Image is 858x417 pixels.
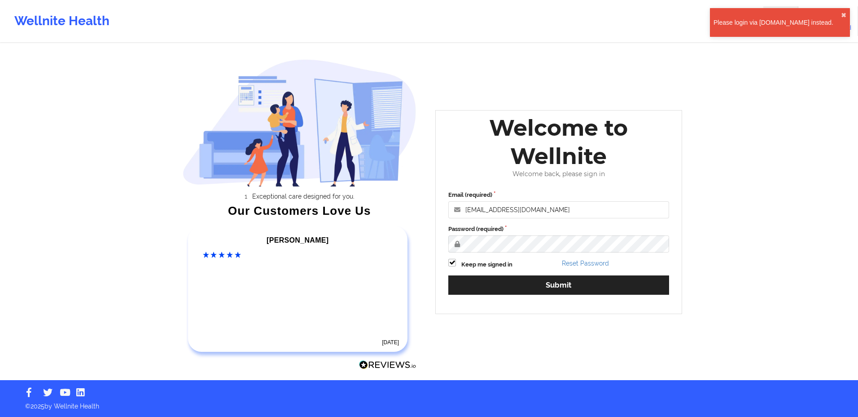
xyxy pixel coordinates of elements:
img: Reviews.io Logo [359,360,416,370]
button: close [841,12,846,19]
label: Password (required) [448,225,669,234]
a: Reset Password [562,260,609,267]
input: Email address [448,201,669,218]
span: [PERSON_NAME] [267,236,328,244]
button: Submit [448,275,669,295]
img: wellnite-auth-hero_200.c722682e.png [183,59,417,186]
label: Keep me signed in [461,260,512,269]
div: Welcome to Wellnite [442,114,675,170]
div: Welcome back, please sign in [442,170,675,178]
label: Email (required) [448,191,669,200]
time: [DATE] [382,339,399,346]
div: Please login via [DOMAIN_NAME] instead. [714,18,841,27]
div: Our Customers Love Us [183,206,417,215]
a: Reviews.io Logo [359,360,416,372]
li: Exceptional care designed for you. [190,193,416,200]
p: © 2025 by Wellnite Health [19,395,839,411]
